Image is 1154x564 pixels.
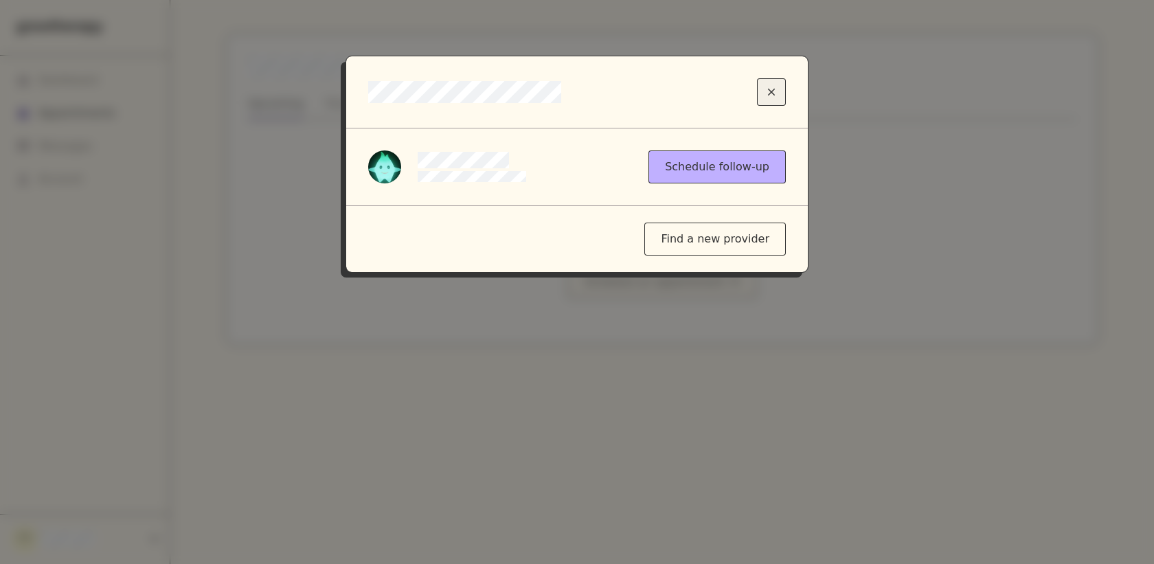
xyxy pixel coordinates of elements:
a: Schedule follow-up [648,160,786,173]
div: Find a new provider [644,223,786,256]
button: Close modal [757,78,786,106]
a: Find a new provider [644,232,786,245]
img: Thomas Provider picture [368,150,401,183]
div: Schedule follow-up [648,150,786,183]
